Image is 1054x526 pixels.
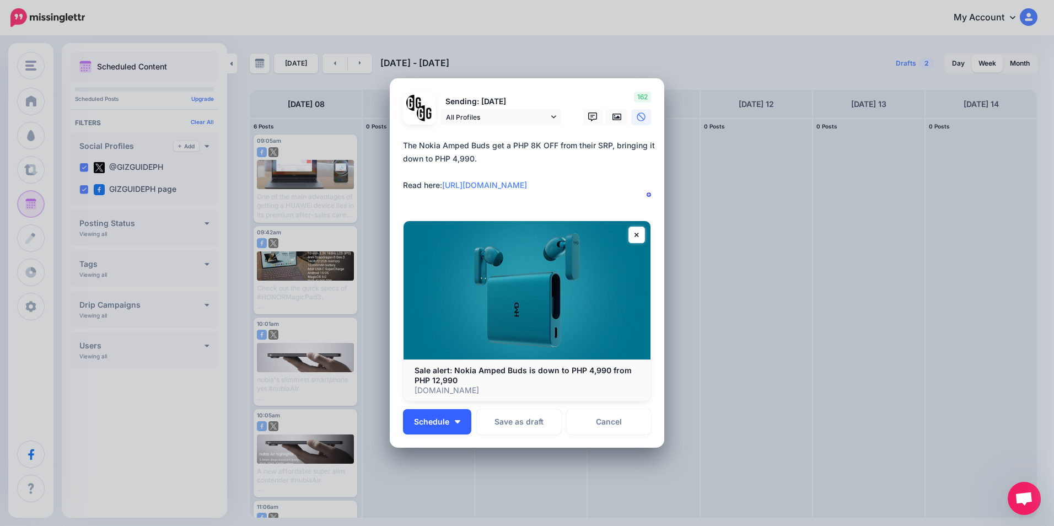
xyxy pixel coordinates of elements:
[455,420,460,423] img: arrow-down-white.png
[446,111,548,123] span: All Profiles
[567,409,651,434] a: Cancel
[414,418,449,426] span: Schedule
[477,409,561,434] button: Save as draft
[403,139,657,192] div: The Nokia Amped Buds get a PHP 8K OFF from their SRP, bringing it down to PHP 4,990. Read here:
[406,95,422,111] img: 353459792_649996473822713_4483302954317148903_n-bsa138318.png
[417,105,433,121] img: JT5sWCfR-79925.png
[415,366,632,385] b: Sale alert: Nokia Amped Buds is down to PHP 4,990 from PHP 12,990
[404,221,650,359] img: Sale alert: Nokia Amped Buds is down to PHP 4,990 from PHP 12,990
[440,109,562,125] a: All Profiles
[403,409,471,434] button: Schedule
[403,139,657,205] textarea: To enrich screen reader interactions, please activate Accessibility in Grammarly extension settings
[415,385,639,395] p: [DOMAIN_NAME]
[440,95,562,108] p: Sending: [DATE]
[634,92,651,103] span: 162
